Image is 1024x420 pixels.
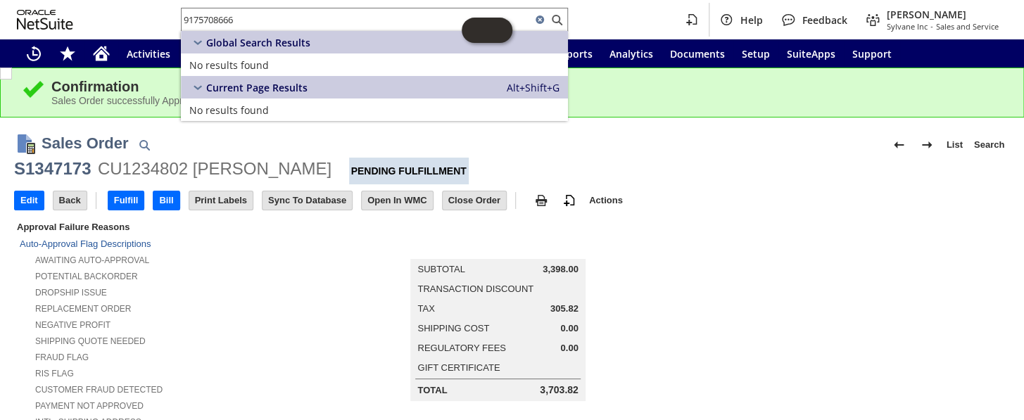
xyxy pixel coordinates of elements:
[362,191,433,210] input: Open In WMC
[417,264,464,274] a: Subtotal
[462,18,512,43] iframe: Click here to launch Oracle Guided Learning Help Panel
[543,264,579,275] span: 3,398.00
[936,21,999,32] span: Sales and Service
[189,191,253,210] input: Print Labels
[51,79,1002,95] div: Confirmation
[181,98,568,121] a: No results found
[51,39,84,68] div: Shortcuts
[35,272,138,281] a: Potential Backorder
[601,39,662,68] a: Analytics
[98,158,331,180] div: CU1234802 [PERSON_NAME]
[35,320,110,330] a: Negative Profit
[206,36,310,49] span: Global Search Results
[35,255,149,265] a: Awaiting Auto-Approval
[17,39,51,68] a: Recent Records
[53,191,87,210] input: Back
[136,136,153,153] img: Quick Find
[778,39,844,68] a: SuiteApps
[181,53,568,76] a: No results found
[560,343,578,354] span: 0.00
[560,323,578,334] span: 0.00
[417,385,447,395] a: Total
[583,195,628,205] a: Actions
[417,343,505,353] a: Regulatory Fees
[15,191,44,210] input: Edit
[17,10,73,30] svg: logo
[35,369,74,378] a: RIS flag
[670,47,725,61] span: Documents
[127,47,170,61] span: Activities
[740,13,763,27] span: Help
[93,45,110,62] svg: Home
[887,8,999,21] span: [PERSON_NAME]
[42,132,129,155] h1: Sales Order
[182,11,531,28] input: Search
[84,39,118,68] a: Home
[35,288,107,298] a: Dropship Issue
[14,158,91,180] div: S1347173
[417,284,533,294] a: Transaction Discount
[35,304,131,314] a: Replacement Order
[417,323,489,333] a: Shipping Cost
[153,191,179,210] input: Bill
[35,401,144,411] a: Payment not approved
[507,81,560,94] span: Alt+Shift+G
[968,134,1010,156] a: Search
[609,47,653,61] span: Analytics
[263,191,352,210] input: Sync To Database
[844,39,900,68] a: Support
[118,39,179,68] a: Activities
[35,352,89,362] a: Fraud Flag
[555,47,593,61] span: Reports
[35,336,146,346] a: Shipping Quote Needed
[550,303,579,314] span: 305.82
[733,39,778,68] a: Setup
[548,11,565,28] svg: Search
[417,303,434,314] a: Tax
[25,45,42,62] svg: Recent Records
[179,39,250,68] a: Warehouse
[14,219,341,235] div: Approval Failure Reasons
[930,21,933,32] span: -
[108,191,144,210] input: Fulfill
[59,45,76,62] svg: Shortcuts
[189,103,269,117] span: No results found
[540,384,579,396] span: 3,703.82
[742,47,770,61] span: Setup
[802,13,847,27] span: Feedback
[662,39,733,68] a: Documents
[417,362,500,373] a: Gift Certificate
[35,385,163,395] a: Customer Fraud Detected
[918,136,935,153] img: Next
[20,238,151,249] a: Auto-Approval Flag Descriptions
[533,192,550,209] img: print.svg
[941,134,968,156] a: List
[887,21,928,32] span: Sylvane Inc
[51,95,1002,106] div: Sales Order successfully Approved
[890,136,907,153] img: Previous
[410,236,585,259] caption: Summary
[206,81,308,94] span: Current Page Results
[561,192,578,209] img: add-record.svg
[852,47,892,61] span: Support
[787,47,835,61] span: SuiteApps
[487,18,512,43] span: Oracle Guided Learning Widget. To move around, please hold and drag
[349,158,469,184] div: Pending Fulfillment
[546,39,601,68] a: Reports
[443,191,506,210] input: Close Order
